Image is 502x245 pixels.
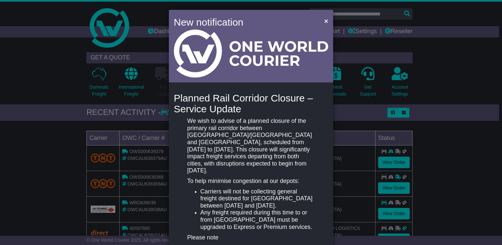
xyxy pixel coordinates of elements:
p: Please note [187,234,315,241]
p: To help minimise congestion at our depots: [187,178,315,185]
h4: New notification [174,15,315,30]
button: Close [321,14,331,28]
p: We wish to advise of a planned closure of the primary rail corridor between [GEOGRAPHIC_DATA]/[GE... [187,118,315,174]
li: Carriers will not be collecting general freight destined for [GEOGRAPHIC_DATA] between [DATE] and... [200,188,315,210]
img: Light [174,30,328,78]
li: Any freight required during this time to or from [GEOGRAPHIC_DATA] must be upgraded to Express or... [200,209,315,231]
span: × [324,17,328,25]
h4: Planned Rail Corridor Closure – Service Update [174,93,328,114]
